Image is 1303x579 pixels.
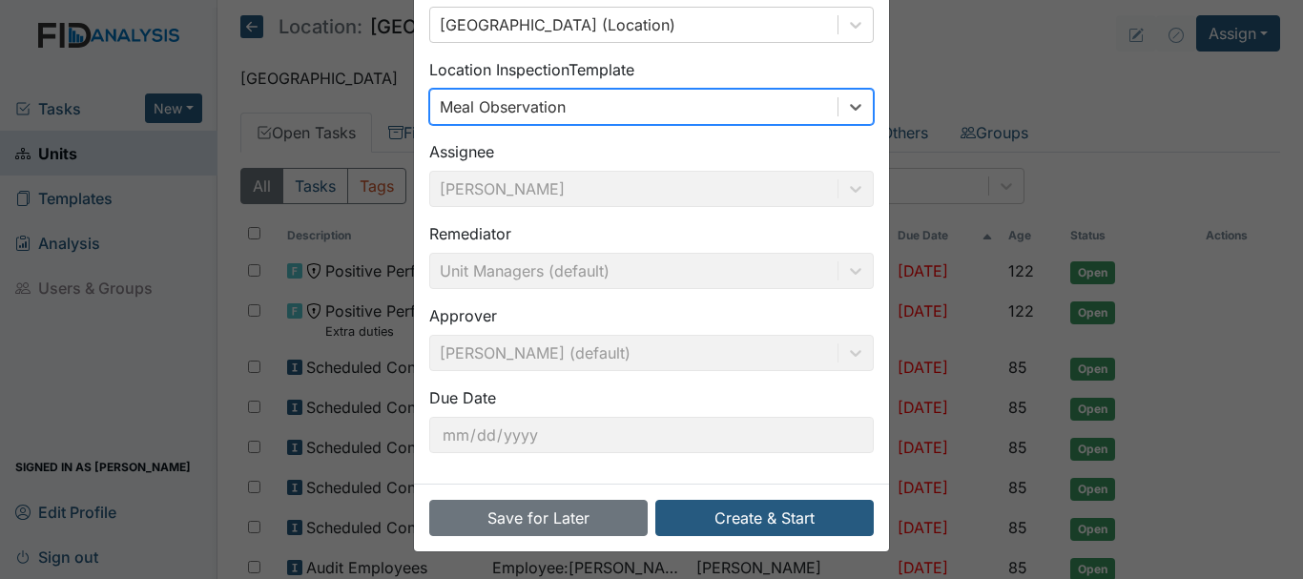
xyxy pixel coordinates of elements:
div: [GEOGRAPHIC_DATA] (Location) [440,13,675,36]
label: Remediator [429,222,511,245]
div: Meal Observation [440,95,566,118]
button: Save for Later [429,500,648,536]
label: Due Date [429,386,496,409]
button: Create & Start [655,500,874,536]
label: Approver [429,304,497,327]
label: Assignee [429,140,494,163]
label: Location Inspection Template [429,58,634,81]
